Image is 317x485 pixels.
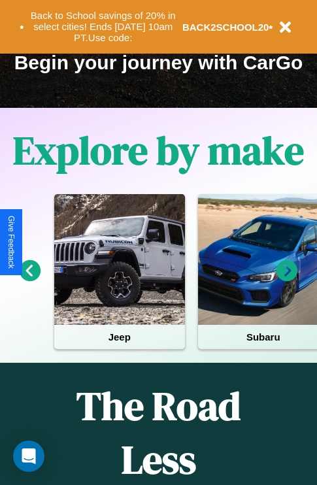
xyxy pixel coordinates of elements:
div: Give Feedback [7,216,16,269]
h1: Explore by make [13,124,304,177]
b: BACK2SCHOOL20 [182,22,269,33]
h4: Jeep [54,325,185,349]
button: Back to School savings of 20% in select cities! Ends [DATE] 10am PT.Use code: [24,7,182,47]
div: Open Intercom Messenger [13,441,44,472]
